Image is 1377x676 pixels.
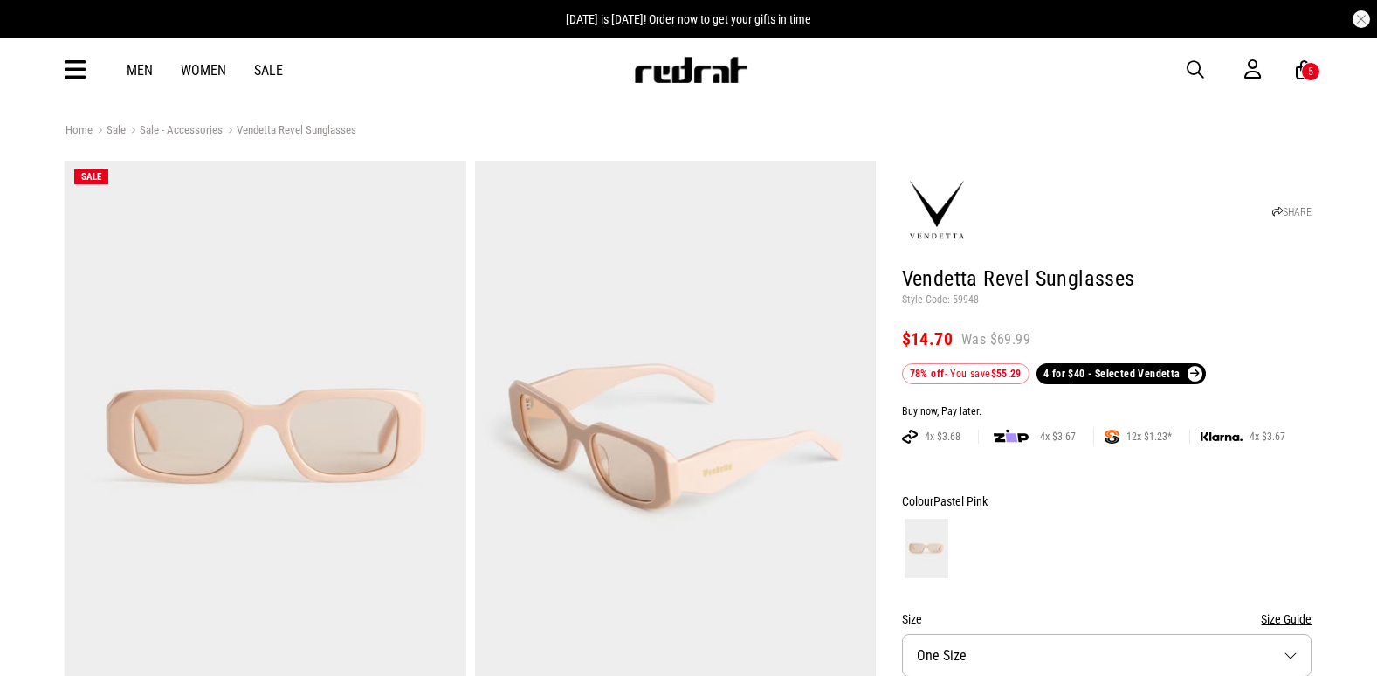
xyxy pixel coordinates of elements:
[902,176,972,245] img: Vendetta
[1272,206,1312,218] a: SHARE
[902,363,1029,384] div: - You save
[1033,430,1083,444] span: 4x $3.67
[254,62,283,79] a: Sale
[994,428,1029,445] img: zip
[991,368,1022,380] b: $55.29
[1308,66,1313,78] div: 5
[223,123,356,140] a: Vendetta Revel Sunglasses
[93,123,126,140] a: Sale
[933,494,988,508] span: Pastel Pink
[902,405,1312,419] div: Buy now, Pay later.
[181,62,226,79] a: Women
[961,330,1030,349] span: Was $69.99
[1105,430,1119,444] img: SPLITPAY
[1261,609,1312,630] button: Size Guide
[126,123,223,140] a: Sale - Accessories
[1243,430,1292,444] span: 4x $3.67
[902,430,918,444] img: AFTERPAY
[1201,432,1243,442] img: KLARNA
[1119,430,1179,444] span: 12x $1.23*
[917,647,967,664] span: One Size
[1036,363,1206,384] a: 4 for $40 - Selected Vendetta
[81,171,101,183] span: SALE
[902,293,1312,307] p: Style Code: 59948
[633,57,748,83] img: Redrat logo
[902,328,953,349] span: $14.70
[566,12,811,26] span: [DATE] is [DATE]! Order now to get your gifts in time
[65,123,93,136] a: Home
[902,491,1312,512] div: Colour
[910,368,945,380] b: 78% off
[905,519,948,578] img: Pastel Pink
[1296,61,1312,79] a: 5
[918,430,967,444] span: 4x $3.68
[127,62,153,79] a: Men
[902,609,1312,630] div: Size
[902,266,1312,293] h1: Vendetta Revel Sunglasses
